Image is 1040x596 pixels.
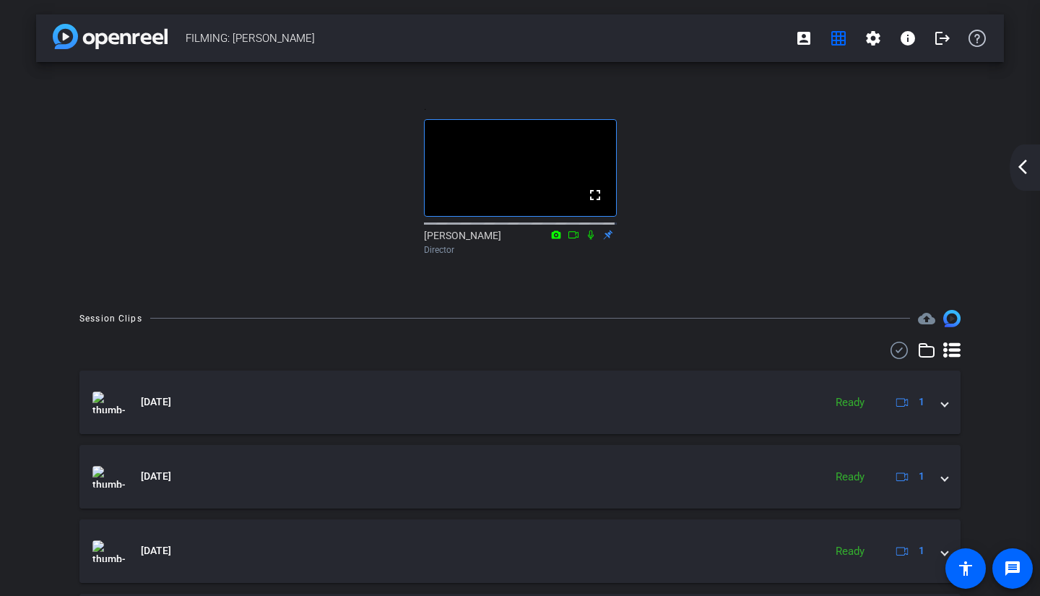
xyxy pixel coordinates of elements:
[53,24,168,49] img: app-logo
[1014,158,1031,176] mat-icon: arrow_back_ios_new
[934,30,951,47] mat-icon: logout
[830,30,847,47] mat-icon: grid_on
[864,30,882,47] mat-icon: settings
[141,469,171,484] span: [DATE]
[828,394,872,411] div: Ready
[79,519,961,583] mat-expansion-panel-header: thumb-nail[DATE]Ready1
[141,543,171,558] span: [DATE]
[141,394,171,410] span: [DATE]
[943,310,961,327] img: Session clips
[79,311,142,326] div: Session Clips
[92,392,125,413] img: thumb-nail
[79,445,961,509] mat-expansion-panel-header: thumb-nail[DATE]Ready1
[92,466,125,488] img: thumb-nail
[828,469,872,485] div: Ready
[92,540,125,562] img: thumb-nail
[957,560,974,577] mat-icon: accessibility
[79,371,961,434] mat-expansion-panel-header: thumb-nail[DATE]Ready1
[918,310,935,327] mat-icon: cloud_upload
[795,30,812,47] mat-icon: account_box
[919,469,924,484] span: 1
[186,24,786,53] span: FILMING: [PERSON_NAME]
[918,310,935,327] span: Destinations for your clips
[919,394,924,410] span: 1
[828,543,872,560] div: Ready
[424,94,617,119] div: .
[919,543,924,558] span: 1
[424,228,617,256] div: [PERSON_NAME]
[586,186,604,204] mat-icon: fullscreen
[1004,560,1021,577] mat-icon: message
[424,243,617,256] div: Director
[899,30,916,47] mat-icon: info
